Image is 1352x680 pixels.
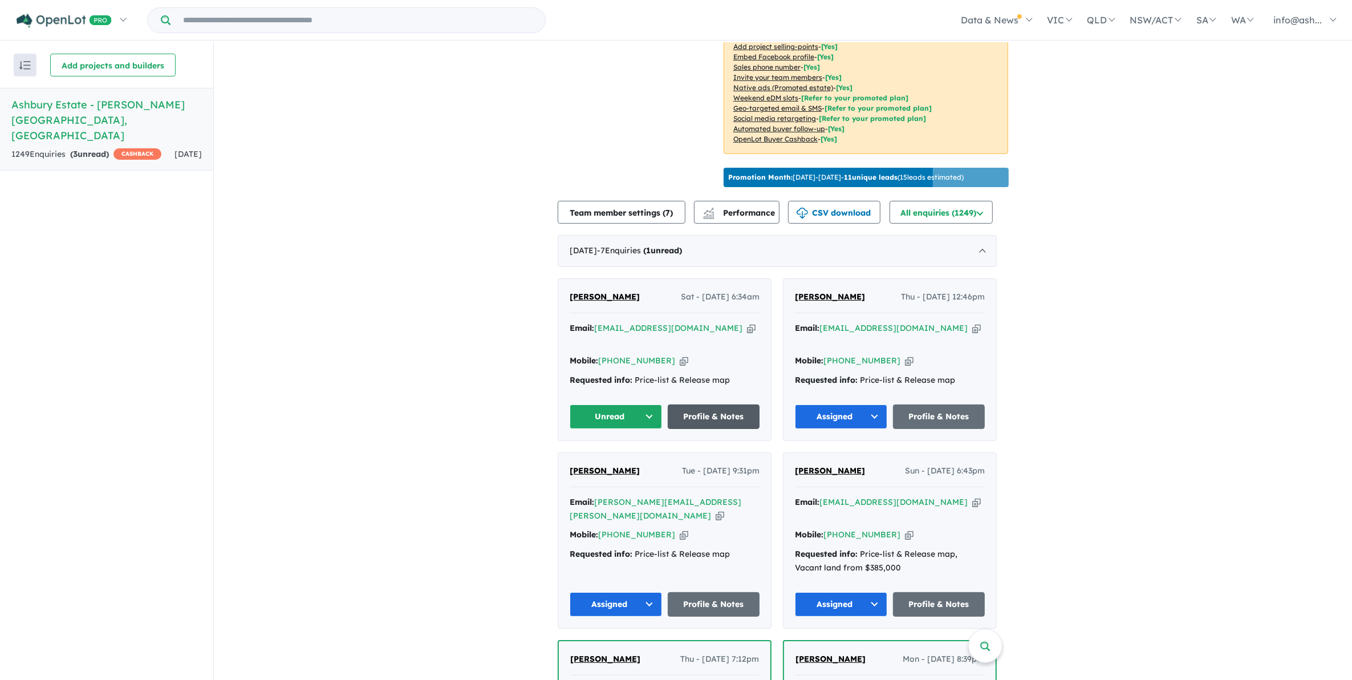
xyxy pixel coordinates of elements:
[795,549,858,559] strong: Requested info:
[733,135,818,143] u: OpenLot Buyer Cashback
[901,290,985,304] span: Thu - [DATE] 12:46pm
[70,149,109,159] strong: ( unread)
[819,323,968,333] a: [EMAIL_ADDRESS][DOMAIN_NAME]
[893,404,985,429] a: Profile & Notes
[716,510,724,522] button: Copy
[570,654,640,664] span: [PERSON_NAME]
[795,497,819,507] strong: Email:
[819,114,926,123] span: [Refer to your promoted plan]
[733,114,816,123] u: Social media retargeting
[570,548,760,561] div: Price-list & Release map
[668,404,760,429] a: Profile & Notes
[558,235,997,267] div: [DATE]
[801,94,908,102] span: [Refer to your promoted plan]
[844,173,898,181] b: 11 unique leads
[570,323,594,333] strong: Email:
[570,592,662,617] button: Assigned
[570,466,640,476] span: [PERSON_NAME]
[795,355,823,366] strong: Mobile:
[174,149,202,159] span: [DATE]
[819,497,968,507] a: [EMAIL_ADDRESS][DOMAIN_NAME]
[733,94,798,102] u: Weekend eDM slots
[795,464,865,478] a: [PERSON_NAME]
[705,208,775,218] span: Performance
[905,464,985,478] span: Sun - [DATE] 6:43pm
[570,290,640,304] a: [PERSON_NAME]
[570,653,640,666] a: [PERSON_NAME]
[972,496,981,508] button: Copy
[1273,14,1322,26] span: info@ash...
[597,245,682,256] span: - 7 Enquir ies
[733,83,833,92] u: Native ads (Promoted estate)
[795,548,985,575] div: Price-list & Release map, Vacant land from $385,000
[570,292,640,302] span: [PERSON_NAME]
[570,529,598,540] strong: Mobile:
[558,201,685,224] button: Team member settings (7)
[821,42,838,51] span: [ Yes ]
[972,322,981,334] button: Copy
[694,201,779,224] button: Performance
[11,97,202,143] h5: Ashbury Estate - [PERSON_NAME][GEOGRAPHIC_DATA] , [GEOGRAPHIC_DATA]
[903,653,984,666] span: Mon - [DATE] 8:39pm
[733,104,822,112] u: Geo-targeted email & SMS
[795,466,865,476] span: [PERSON_NAME]
[570,549,632,559] strong: Requested info:
[680,653,759,666] span: Thu - [DATE] 7:12pm
[594,323,742,333] a: [EMAIL_ADDRESS][DOMAIN_NAME]
[795,290,865,304] a: [PERSON_NAME]
[893,592,985,617] a: Profile & Notes
[747,322,756,334] button: Copy
[666,208,671,218] span: 7
[570,404,662,429] button: Unread
[795,653,866,666] a: [PERSON_NAME]
[570,375,632,385] strong: Requested info:
[795,323,819,333] strong: Email:
[570,374,760,387] div: Price-list & Release map
[113,148,161,160] span: CASHBACK
[19,61,31,70] img: sort.svg
[795,375,858,385] strong: Requested info:
[905,355,913,367] button: Copy
[823,355,900,366] a: [PHONE_NUMBER]
[50,54,176,76] button: Add projects and builders
[905,529,913,541] button: Copy
[680,355,688,367] button: Copy
[173,8,543,33] input: Try estate name, suburb, builder or developer
[821,135,837,143] span: [Yes]
[598,355,675,366] a: [PHONE_NUMBER]
[728,173,793,181] b: Promotion Month:
[817,52,834,61] span: [ Yes ]
[703,212,714,219] img: bar-chart.svg
[733,63,801,71] u: Sales phone number
[704,208,714,214] img: line-chart.svg
[795,292,865,302] span: [PERSON_NAME]
[681,290,760,304] span: Sat - [DATE] 6:34am
[795,374,985,387] div: Price-list & Release map
[646,245,651,256] span: 1
[733,73,822,82] u: Invite your team members
[733,124,825,133] u: Automated buyer follow-up
[728,172,964,183] p: [DATE] - [DATE] - ( 15 leads estimated)
[668,592,760,617] a: Profile & Notes
[890,201,993,224] button: All enquiries (1249)
[570,355,598,366] strong: Mobile:
[11,148,161,161] div: 1249 Enquir ies
[788,201,880,224] button: CSV download
[598,529,675,540] a: [PHONE_NUMBER]
[795,592,887,617] button: Assigned
[570,464,640,478] a: [PERSON_NAME]
[795,529,823,540] strong: Mobile:
[680,529,688,541] button: Copy
[682,464,760,478] span: Tue - [DATE] 9:31pm
[795,654,866,664] span: [PERSON_NAME]
[825,104,932,112] span: [Refer to your promoted plan]
[795,404,887,429] button: Assigned
[828,124,845,133] span: [Yes]
[823,529,900,540] a: [PHONE_NUMBER]
[803,63,820,71] span: [ Yes ]
[17,14,112,28] img: Openlot PRO Logo White
[836,83,852,92] span: [Yes]
[643,245,682,256] strong: ( unread)
[73,149,78,159] span: 3
[733,52,814,61] u: Embed Facebook profile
